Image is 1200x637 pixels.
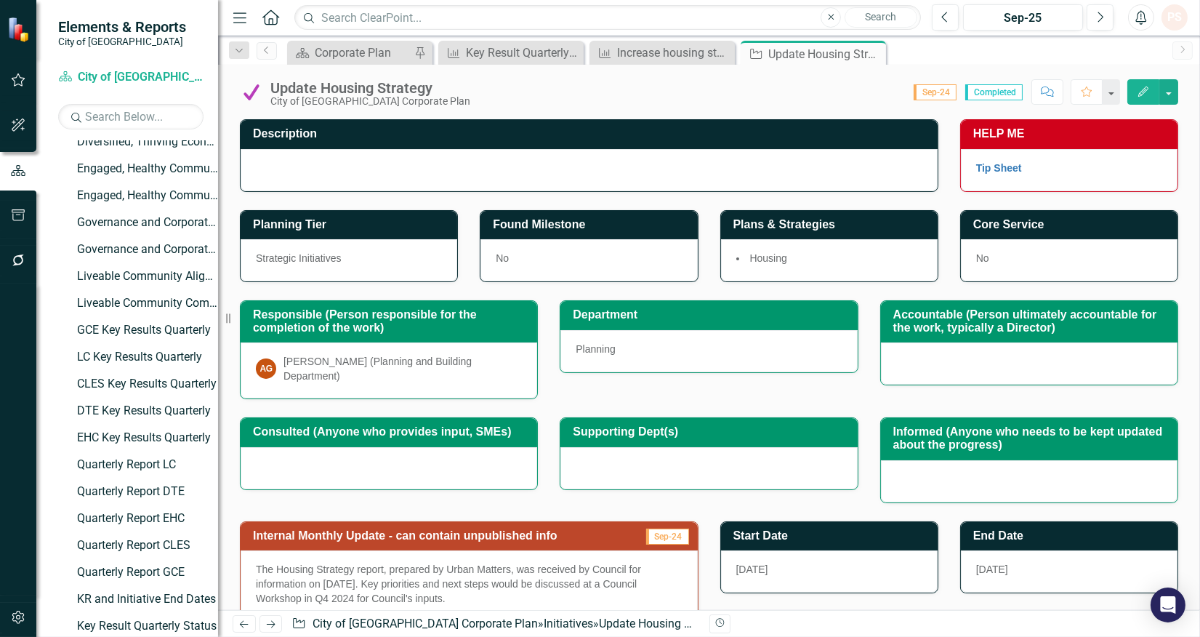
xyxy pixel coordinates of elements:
div: City of [GEOGRAPHIC_DATA] Corporate Plan [270,96,470,107]
a: Governance and Corporate Excellence Alignment [73,238,218,261]
input: Search Below... [58,104,204,129]
h3: Internal Monthly Update - can contain unpublished info [253,529,635,542]
div: Quarterly Report CLES [77,539,218,552]
div: Engaged, Healthy Community Completed Key Results [77,189,218,202]
a: KR and Initiative End Dates [73,588,218,611]
h3: Accountable (Person ultimately accountable for the work, typically a Director) [893,308,1170,334]
p: The Housing Strategy report, prepared by Urban Matters, was received by Council for information o... [256,562,682,606]
div: Increase housing stock, as measured by occupied units, by 1.2% (1,284 units) by Q3 2026 [617,44,731,62]
input: Search ClearPoint... [294,5,921,31]
a: GCE Key Results Quarterly [73,318,218,342]
div: Sep-25 [968,9,1078,27]
div: CLES Key Results Quarterly [77,377,218,390]
h3: Supporting Dept(s) [573,425,850,438]
span: Elements & Reports [58,18,186,36]
img: ClearPoint Strategy [7,16,33,42]
h3: Consulted (Anyone who provides input, SMEs) [253,425,530,438]
a: DTE Key Results Quarterly [73,399,218,422]
a: Quarterly Report EHC [73,507,218,530]
h3: HELP ME [973,127,1170,140]
h3: Plans & Strategies [733,218,930,231]
div: » » [291,616,698,633]
a: EHC Key Results Quarterly [73,426,218,449]
div: Corporate Plan [315,44,411,62]
div: Key Result Quarterly Status [466,44,580,62]
a: Engaged, Healthy Community Alignment [73,157,218,180]
span: [DATE] [976,564,1008,575]
div: Update Housing Strategy [599,617,727,630]
div: Open Intercom Messenger [1151,588,1185,622]
div: Update Housing Strategy [768,45,882,63]
div: AG [256,358,276,379]
div: Liveable Community Alignment [77,270,218,283]
h3: End Date [973,529,1170,542]
a: City of [GEOGRAPHIC_DATA] Corporate Plan [313,617,538,630]
a: Quarterly Report LC [73,453,218,476]
div: Update Housing Strategy [270,80,470,96]
a: Governance and Corporate Excellence Completed Key Results [73,211,218,234]
h3: Core Service [973,218,1170,231]
div: Quarterly Report EHC [77,512,218,525]
span: Planning [576,343,616,355]
a: Engaged, Healthy Community Completed Key Results [73,184,218,207]
a: Initiatives [544,617,593,630]
a: Key Result Quarterly Status [442,44,580,62]
a: Tip Sheet [976,162,1022,174]
span: No [976,252,989,264]
a: Increase housing stock, as measured by occupied units, by 1.2% (1,284 units) by Q3 2026 [593,44,731,62]
h3: Informed (Anyone who needs to be kept updated about the progress) [893,425,1170,451]
h3: Planning Tier [253,218,450,231]
h3: Found Milestone [493,218,690,231]
a: LC Key Results Quarterly [73,345,218,369]
div: Governance and Corporate Excellence Completed Key Results [77,216,218,229]
div: Quarterly Report GCE [77,566,218,579]
div: EHC Key Results Quarterly [77,431,218,444]
a: Corporate Plan [291,44,411,62]
a: Quarterly Report DTE [73,480,218,503]
small: City of [GEOGRAPHIC_DATA] [58,36,186,47]
div: [PERSON_NAME] (Planning and Building Department) [283,354,522,383]
a: CLES Key Results Quarterly [73,372,218,396]
img: Complete [240,81,263,104]
button: PS [1161,4,1188,31]
div: Quarterly Report DTE [77,485,218,498]
div: Engaged, Healthy Community Alignment [77,162,218,175]
a: Liveable Community Completed Key Results [73,292,218,315]
span: No [496,252,509,264]
div: Key Result Quarterly Status [77,620,218,633]
span: Strategic Initiatives [256,252,342,264]
div: DTE Key Results Quarterly [77,404,218,417]
a: Diversified, Thriving Economy Alignment [73,130,218,153]
button: Sep-25 [963,4,1083,31]
div: LC Key Results Quarterly [77,350,218,364]
span: [DATE] [736,564,768,575]
div: KR and Initiative End Dates [77,593,218,606]
button: Search [845,7,917,28]
span: Sep-24 [914,84,957,100]
div: GCE Key Results Quarterly [77,324,218,337]
span: Completed [965,84,1023,100]
h3: Responsible (Person responsible for the completion of the work) [253,308,530,334]
div: Quarterly Report LC [77,458,218,471]
div: Diversified, Thriving Economy Alignment [77,135,218,148]
h3: Description [253,127,930,140]
div: Governance and Corporate Excellence Alignment [77,243,218,256]
h3: Start Date [733,529,930,542]
a: Quarterly Report CLES [73,534,218,557]
span: Search [866,11,897,23]
span: Housing [750,252,787,264]
span: Sep-24 [646,529,689,545]
div: Liveable Community Completed Key Results [77,297,218,310]
h3: Department [573,308,850,321]
a: Quarterly Report GCE [73,561,218,584]
a: City of [GEOGRAPHIC_DATA] Corporate Plan [58,69,204,86]
a: Liveable Community Alignment [73,265,218,288]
